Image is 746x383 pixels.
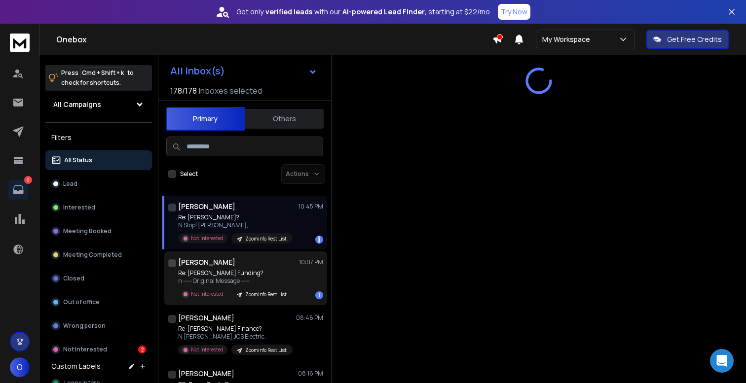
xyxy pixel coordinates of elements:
[56,34,492,45] h1: Onebox
[199,85,262,97] h3: Inboxes selected
[501,7,527,17] p: Try Now
[236,7,490,17] p: Get only with our starting at $22/mo
[51,361,101,371] h3: Custom Labels
[45,131,152,144] h3: Filters
[710,349,734,373] div: Open Intercom Messenger
[166,107,245,131] button: Primary
[178,369,234,379] h1: [PERSON_NAME]
[45,198,152,217] button: Interested
[298,370,323,378] p: 08:16 PM
[315,291,323,299] div: 1
[162,61,325,81] button: All Inbox(s)
[10,357,30,377] button: O
[245,291,287,298] p: Zoominfo Rest List
[245,108,324,130] button: Others
[63,298,100,306] p: Out of office
[315,236,323,244] div: 1
[45,150,152,170] button: All Status
[63,251,122,259] p: Meeting Completed
[646,30,729,49] button: Get Free Credits
[178,325,293,333] p: Re: [PERSON_NAME] Finance?
[80,67,125,78] span: Cmd + Shift + k
[45,340,152,359] button: Not Interested2
[24,176,32,184] p: 2
[178,269,293,277] p: Re: [PERSON_NAME] Funding?
[53,100,101,109] h1: All Campaigns
[191,346,224,353] p: Not Interested
[64,156,92,164] p: All Status
[8,180,28,200] a: 2
[296,314,323,322] p: 08:48 PM
[178,202,235,211] h1: [PERSON_NAME]
[63,322,106,330] p: Wrong person
[178,333,293,341] p: N [PERSON_NAME] JCS Electric,
[170,85,197,97] span: 178 / 178
[298,203,323,210] p: 10:45 PM
[178,221,293,229] p: N Stop! [PERSON_NAME],
[63,227,112,235] p: Meeting Booked
[245,235,287,243] p: Zoominfo Rest List
[170,66,225,76] h1: All Inbox(s)
[245,347,287,354] p: Zoominfo Rest List
[180,170,198,178] label: Select
[45,95,152,114] button: All Campaigns
[63,275,84,282] p: Closed
[63,180,77,188] p: Lead
[63,204,95,211] p: Interested
[138,346,146,353] div: 2
[45,269,152,288] button: Closed
[178,277,293,285] p: n ------ Original Message ------
[178,313,234,323] h1: [PERSON_NAME]
[299,258,323,266] p: 10:07 PM
[265,7,312,17] strong: verified leads
[45,245,152,265] button: Meeting Completed
[342,7,426,17] strong: AI-powered Lead Finder,
[667,35,722,44] p: Get Free Credits
[45,221,152,241] button: Meeting Booked
[178,213,293,221] p: Re: [PERSON_NAME]?
[191,290,224,298] p: Not Interested
[63,346,107,353] p: Not Interested
[45,174,152,194] button: Lead
[10,34,30,52] img: logo
[45,292,152,312] button: Out of office
[178,257,235,267] h1: [PERSON_NAME]
[542,35,594,44] p: My Workspace
[61,68,134,88] p: Press to check for shortcuts.
[45,316,152,336] button: Wrong person
[191,235,224,242] p: Not Interested
[498,4,530,20] button: Try Now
